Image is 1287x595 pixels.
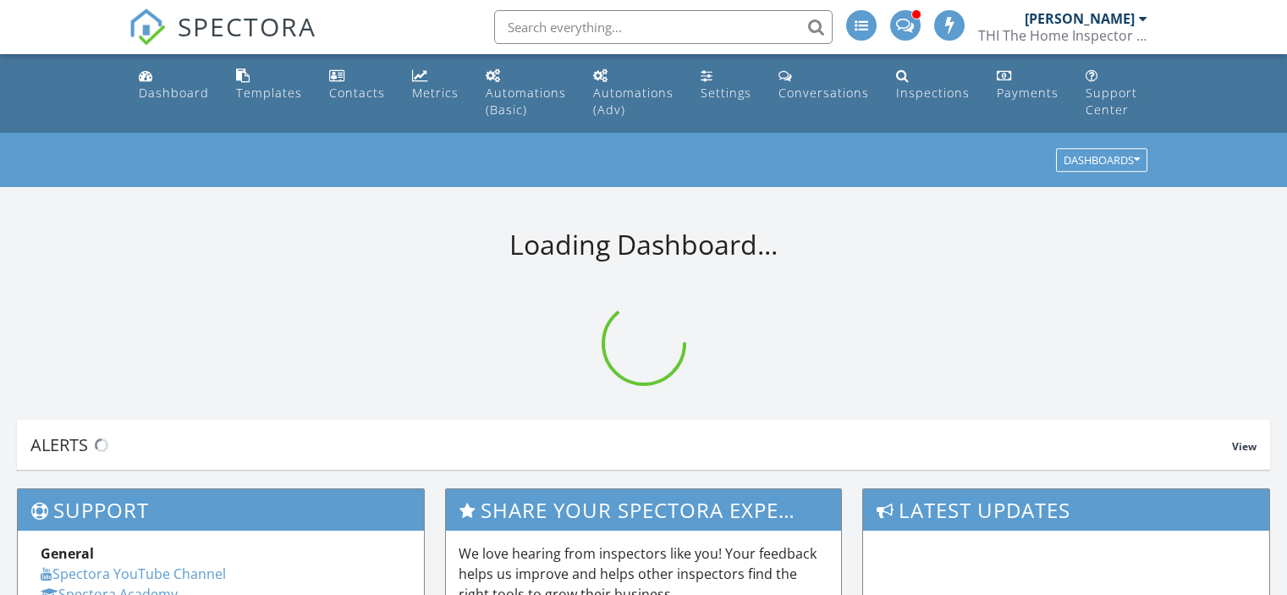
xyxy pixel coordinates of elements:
h3: Latest Updates [863,489,1269,531]
a: Dashboard [132,61,216,109]
strong: General [41,544,94,563]
div: Automations (Basic) [486,85,566,118]
a: Conversations [772,61,876,109]
div: Settings [701,85,751,101]
div: [PERSON_NAME] [1025,10,1135,27]
input: Search everything... [494,10,833,44]
a: Automations (Advanced) [586,61,680,126]
a: Spectora YouTube Channel [41,565,226,583]
h3: Support [18,489,424,531]
div: Dashboards [1064,155,1140,167]
a: Payments [990,61,1065,109]
div: THI The Home Inspector LLC [978,27,1147,44]
div: Templates [236,85,302,101]
a: Contacts [322,61,392,109]
div: Inspections [896,85,970,101]
div: Automations (Adv) [593,85,674,118]
img: The Best Home Inspection Software - Spectora [129,8,166,46]
div: Metrics [412,85,459,101]
div: Alerts [30,433,1232,456]
a: Inspections [889,61,976,109]
a: Automations (Basic) [479,61,573,126]
a: SPECTORA [129,23,316,58]
span: SPECTORA [178,8,316,44]
a: Templates [229,61,309,109]
button: Dashboards [1056,149,1147,173]
a: Metrics [405,61,465,109]
h3: Share Your Spectora Experience [446,489,842,531]
div: Conversations [778,85,869,101]
span: View [1232,439,1257,454]
a: Support Center [1079,61,1155,126]
div: Payments [997,85,1059,101]
div: Dashboard [139,85,209,101]
div: Contacts [329,85,385,101]
a: Settings [694,61,758,109]
div: Support Center [1086,85,1137,118]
